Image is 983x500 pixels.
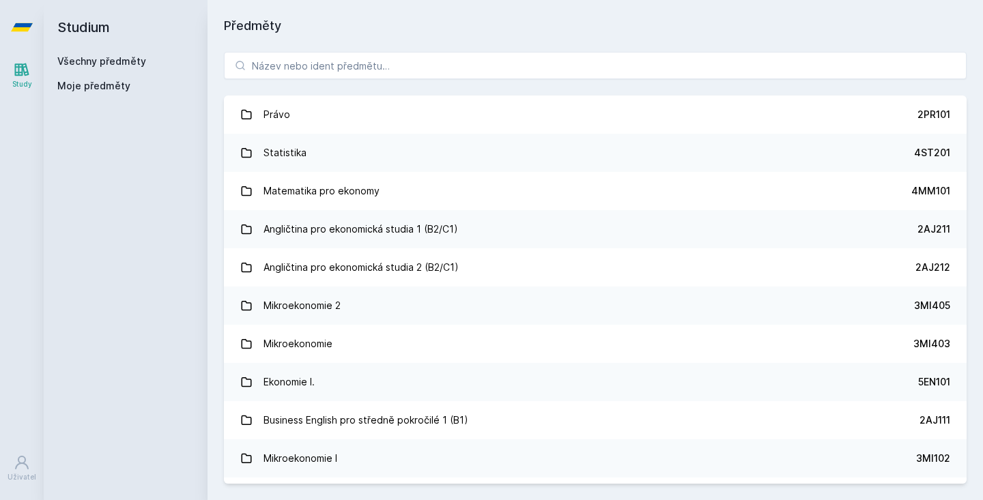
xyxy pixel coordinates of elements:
[12,79,32,89] div: Study
[263,292,341,319] div: Mikroekonomie 2
[224,401,967,439] a: Business English pro středně pokročilé 1 (B1) 2AJ111
[224,16,967,35] h1: Předměty
[3,55,41,96] a: Study
[914,299,950,312] div: 3MI405
[3,447,41,489] a: Uživatel
[224,439,967,477] a: Mikroekonomie I 3MI102
[57,79,130,93] span: Moje předměty
[263,368,315,396] div: Ekonomie I.
[224,325,967,363] a: Mikroekonomie 3MI403
[57,55,146,67] a: Všechny předměty
[8,472,36,482] div: Uživatel
[224,95,967,134] a: Právo 2PR101
[918,375,950,389] div: 5EN101
[920,413,950,427] div: 2AJ111
[224,52,967,79] input: Název nebo ident předmětu…
[911,184,950,198] div: 4MM101
[224,210,967,248] a: Angličtina pro ekonomická studia 1 (B2/C1) 2AJ211
[263,445,337,472] div: Mikroekonomie I
[224,134,967,172] a: Statistika 4ST201
[913,337,950,351] div: 3MI403
[263,407,468,434] div: Business English pro středně pokročilé 1 (B1)
[917,222,950,236] div: 2AJ211
[917,108,950,121] div: 2PR101
[263,216,458,243] div: Angličtina pro ekonomická studia 1 (B2/C1)
[224,286,967,325] a: Mikroekonomie 2 3MI405
[263,254,459,281] div: Angličtina pro ekonomická studia 2 (B2/C1)
[263,330,332,357] div: Mikroekonomie
[224,363,967,401] a: Ekonomie I. 5EN101
[224,172,967,210] a: Matematika pro ekonomy 4MM101
[224,248,967,286] a: Angličtina pro ekonomická studia 2 (B2/C1) 2AJ212
[916,452,950,465] div: 3MI102
[263,177,380,205] div: Matematika pro ekonomy
[915,261,950,274] div: 2AJ212
[914,146,950,160] div: 4ST201
[263,139,307,166] div: Statistika
[263,101,290,128] div: Právo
